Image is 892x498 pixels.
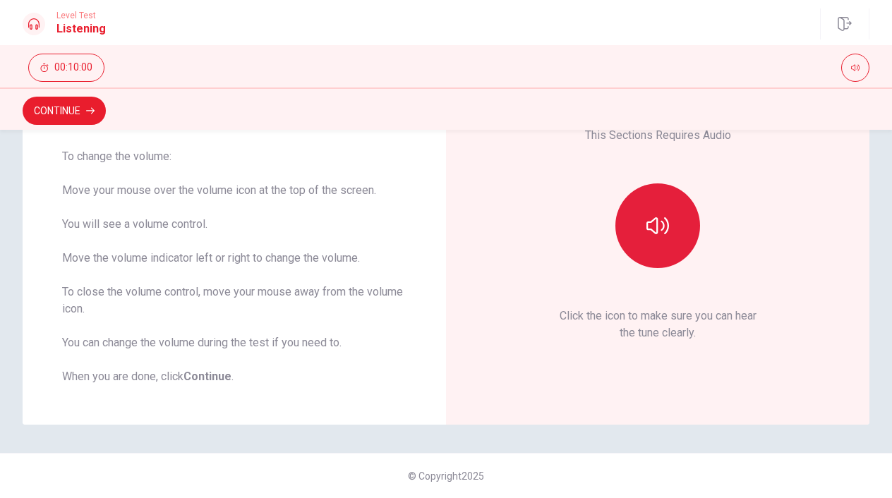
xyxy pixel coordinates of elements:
[54,62,92,73] span: 00:10:00
[56,11,106,20] span: Level Test
[585,127,731,144] p: This Sections Requires Audio
[560,308,757,341] p: Click the icon to make sure you can hear the tune clearly.
[408,470,484,482] span: © Copyright 2025
[23,97,106,125] button: Continue
[28,54,104,82] button: 00:10:00
[183,370,231,383] b: Continue
[62,148,406,385] div: To change the volume: Move your mouse over the volume icon at the top of the screen. You will see...
[56,20,106,37] h1: Listening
